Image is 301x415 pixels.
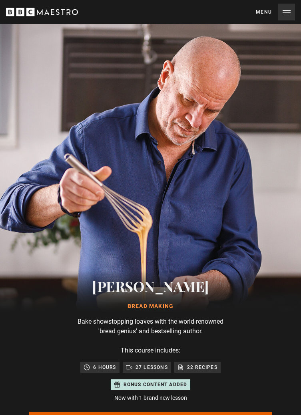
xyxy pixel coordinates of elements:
h1: Bread Making [29,302,272,310]
p: Now with 1 brand new lesson [29,394,272,402]
p: Bake showstopping loaves with the world-renowned 'bread genius' and bestselling author. [71,317,231,336]
p: This course includes: [71,346,231,355]
button: Toggle navigation [256,4,295,20]
p: 6 hours [93,363,116,371]
p: 27 lessons [136,363,168,371]
p: Bonus content added [124,381,187,388]
p: 22 recipes [187,363,217,371]
h2: [PERSON_NAME] [29,276,272,296]
svg: BBC Maestro [6,6,78,18]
